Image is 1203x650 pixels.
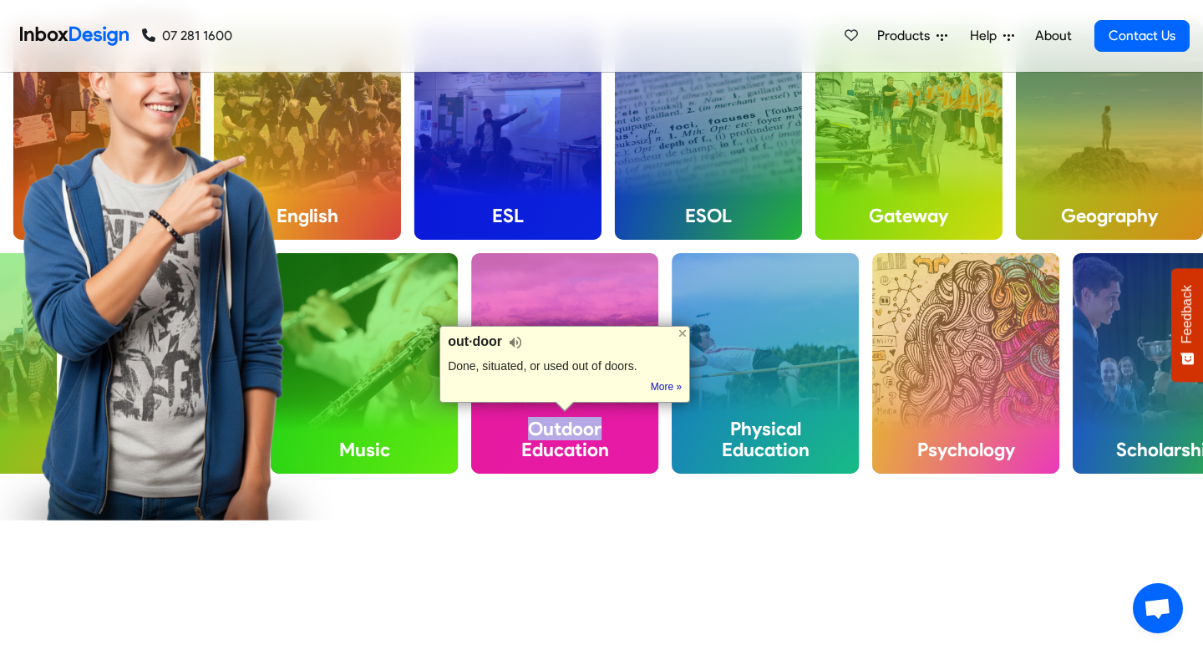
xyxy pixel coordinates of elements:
[1030,19,1076,53] a: About
[471,404,658,474] h4: Outdoor Education
[672,404,859,474] h4: Physical Education
[872,425,1059,474] h4: Psychology
[815,191,1002,240] h4: Gateway
[214,191,401,240] h4: English
[963,19,1021,53] a: Help
[970,26,1003,46] span: Help
[1171,268,1203,382] button: Feedback - Show survey
[871,19,954,53] a: Products
[615,191,802,240] h4: ESOL
[414,191,601,240] h4: ESL
[1094,20,1190,52] a: Contact Us
[877,26,937,46] span: Products
[1016,191,1203,240] h4: Geography
[142,26,232,46] a: 07 281 1600
[1133,583,1183,633] a: Open chat
[1180,285,1195,343] span: Feedback
[271,425,458,474] h4: Music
